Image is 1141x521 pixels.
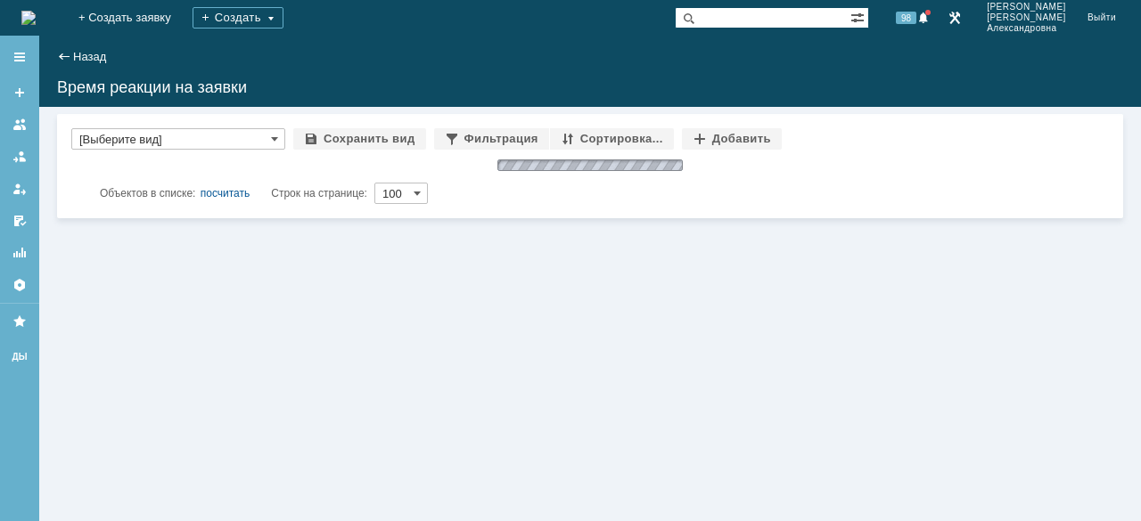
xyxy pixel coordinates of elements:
[100,187,195,199] span: Объектов в списке:
[201,183,250,204] div: посчитать
[5,142,34,171] a: Заявки в моей ответственности
[100,183,367,204] i: Строк на странице:
[987,2,1066,12] span: [PERSON_NAME]
[21,11,36,25] img: logo
[944,7,965,28] a: Перейти в интерфейс администратора
[492,157,688,174] img: wJIQAAOwAAAAAAAAAAAA==
[987,23,1066,34] span: Александровна
[73,50,106,63] a: Назад
[5,78,34,107] a: Создать заявку
[5,271,34,299] a: Настройки
[5,343,34,371] a: ДЫ
[5,110,34,139] a: Заявки на командах
[5,175,34,203] a: Мои заявки
[5,239,34,267] a: Отчеты
[987,12,1066,23] span: [PERSON_NAME]
[21,11,36,25] a: Перейти на домашнюю страницу
[5,350,34,364] div: ДЫ
[5,207,34,235] a: Мои согласования
[57,78,1123,96] div: Время реакции на заявки
[896,12,916,24] span: 98
[850,8,868,25] span: Расширенный поиск
[193,7,283,28] div: Создать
